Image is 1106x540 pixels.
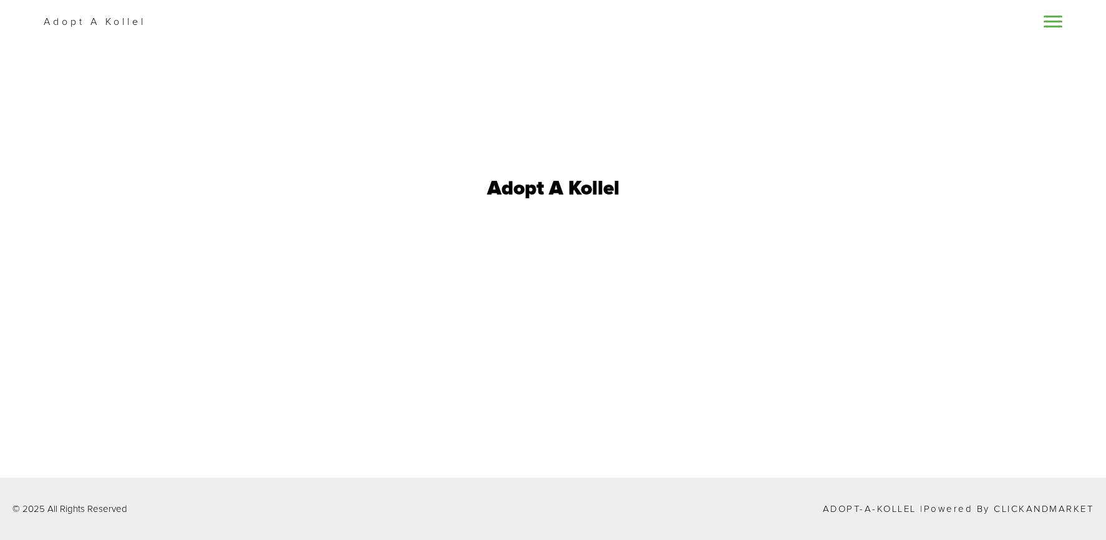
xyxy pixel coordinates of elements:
p: © 2025 All Rights Reserved [12,504,127,514]
span: Powered by [924,504,990,514]
p: Adopt A Kollel [44,14,146,29]
h1: Adopt A Kollel [487,179,619,199]
p: Adopt-a-Kollel | [823,504,1094,514]
a: ClickandMarket [994,504,1094,514]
